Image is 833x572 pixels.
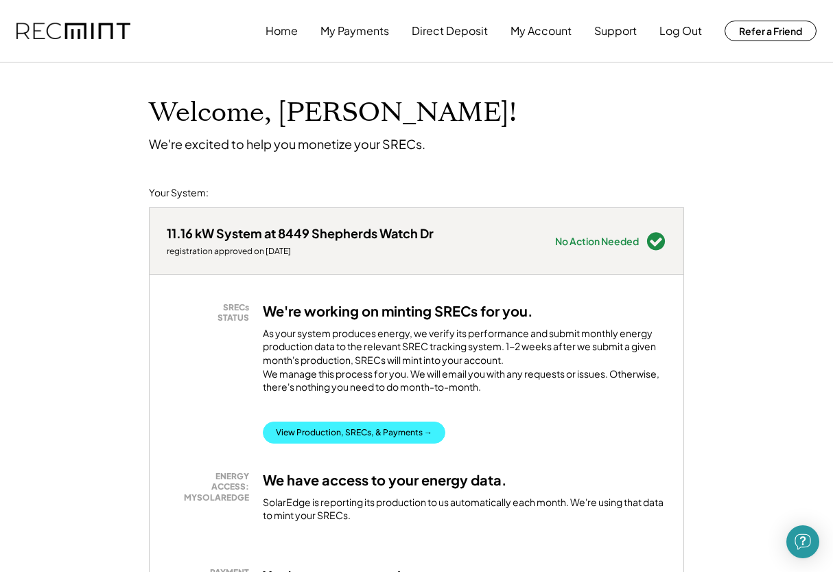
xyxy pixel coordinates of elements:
h1: Welcome, [PERSON_NAME]! [149,97,517,129]
button: My Payments [320,17,389,45]
div: SolarEdge is reporting its production to us automatically each month. We're using that data to mi... [263,496,666,523]
button: Log Out [659,17,702,45]
div: As your system produces energy, we verify its performance and submit monthly energy production da... [263,327,666,401]
h3: We're working on minting SRECs for you. [263,302,533,320]
button: Direct Deposit [412,17,488,45]
div: Open Intercom Messenger [786,525,819,558]
button: Support [594,17,637,45]
div: Your System: [149,186,209,200]
h3: We have access to your energy data. [263,471,507,489]
button: Refer a Friend [725,21,817,41]
div: We're excited to help you monetize your SRECs. [149,136,425,152]
div: SRECs STATUS [174,302,249,323]
div: ENERGY ACCESS: MYSOLAREDGE [174,471,249,503]
img: recmint-logotype%403x.png [16,23,130,40]
button: My Account [511,17,572,45]
div: registration approved on [DATE] [167,246,434,257]
div: No Action Needed [555,236,639,246]
button: Home [266,17,298,45]
div: 11.16 kW System at 8449 Shepherds Watch Dr [167,225,434,241]
button: View Production, SRECs, & Payments → [263,422,445,444]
